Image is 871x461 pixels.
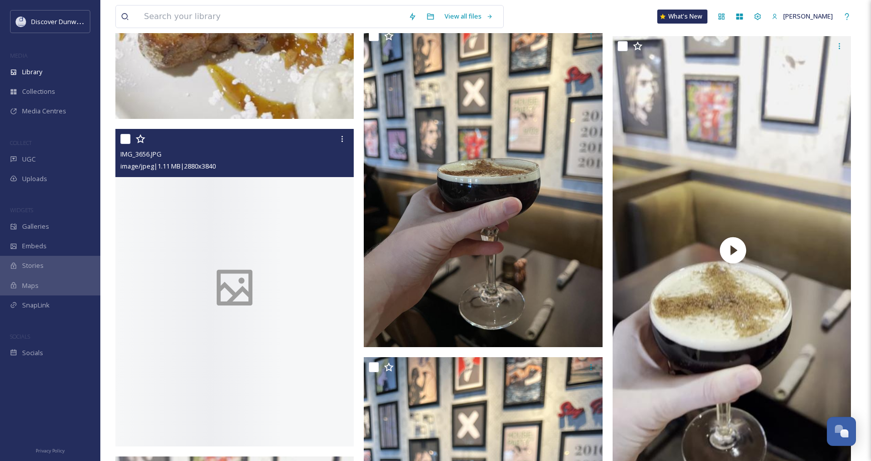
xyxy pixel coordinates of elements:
[22,67,42,77] span: Library
[767,7,838,26] a: [PERSON_NAME]
[10,52,28,59] span: MEDIA
[36,444,65,456] a: Privacy Policy
[22,106,66,116] span: Media Centres
[22,281,39,290] span: Maps
[783,12,833,21] span: [PERSON_NAME]
[657,10,707,24] a: What's New
[31,17,91,26] span: Discover Dunwoody
[22,261,44,270] span: Stories
[22,87,55,96] span: Collections
[36,447,65,454] span: Privacy Policy
[22,222,49,231] span: Galleries
[22,300,50,310] span: SnapLink
[22,174,47,184] span: Uploads
[120,149,162,159] span: IMG_3656.JPG
[139,6,403,28] input: Search your library
[10,206,33,214] span: WIDGETS
[120,162,216,171] span: image/jpeg | 1.11 MB | 2880 x 3840
[10,139,32,146] span: COLLECT
[827,417,856,446] button: Open Chat
[16,17,26,27] img: 696246f7-25b9-4a35-beec-0db6f57a4831.png
[22,241,47,251] span: Embeds
[440,7,498,26] a: View all files
[22,155,36,164] span: UGC
[364,26,605,347] img: IMG_3654.JPG
[10,333,30,340] span: SOCIALS
[22,348,43,358] span: Socials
